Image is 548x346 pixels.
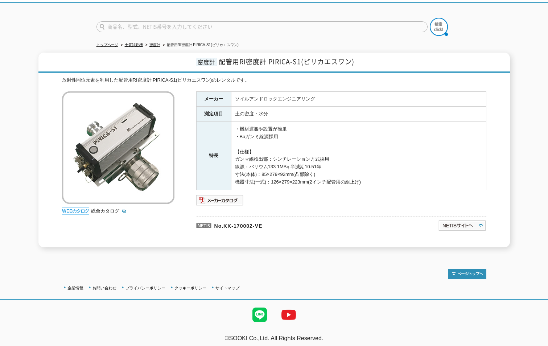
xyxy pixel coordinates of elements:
[125,286,165,290] a: プライバシーポリシー
[438,220,486,231] img: NETISサイトへ
[196,107,231,122] th: 測定項目
[149,43,160,47] a: 密度計
[215,286,239,290] a: サイトマップ
[274,300,303,329] img: YouTube
[245,300,274,329] img: LINE
[96,43,118,47] a: トップページ
[196,122,231,190] th: 特長
[62,91,174,204] img: 配管用RI密度計 PIRICA-S1(ピリカエスワン)
[62,207,89,215] img: webカタログ
[196,199,244,205] a: メーカーカタログ
[219,57,354,66] span: 配管用RI密度計 PIRICA-S1(ピリカエスワン)
[430,18,448,36] img: btn_search.png
[62,77,486,84] div: 放射性同位元素を利用した配管用RI密度計 PIRICA-S1(ピリカエスワン)のレンタルです。
[196,216,368,234] p: No.KK-170002-VE
[231,122,486,190] td: ・機材運搬や設置が簡単 ・Baガンミ線源採用 【仕様】 ガンマ線検出部：シンチレーション方式採用 線源：バリウム133 1MBq 半減期10.51年 寸法(本体)：85×279×92mm(凸部除...
[91,208,127,214] a: 総合カタログ
[92,286,116,290] a: お問い合わせ
[196,194,244,206] img: メーカーカタログ
[448,269,486,279] img: トップページへ
[231,91,486,107] td: ソイルアンドロックエンジニアリング
[196,58,217,66] span: 密度計
[196,91,231,107] th: メーカー
[125,43,143,47] a: 土質試験機
[231,107,486,122] td: 土の密度・水分
[161,41,239,49] li: 配管用RI密度計 PIRICA-S1(ピリカエスワン)
[96,21,428,32] input: 商品名、型式、NETIS番号を入力してください
[174,286,206,290] a: クッキーポリシー
[67,286,83,290] a: 企業情報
